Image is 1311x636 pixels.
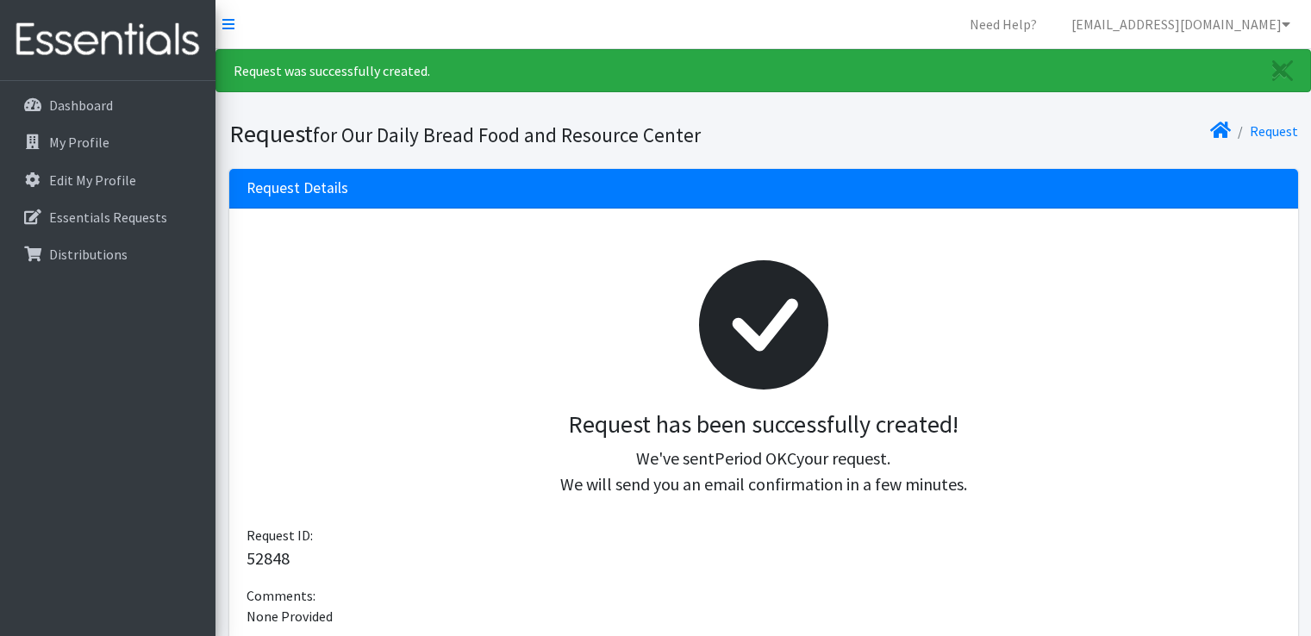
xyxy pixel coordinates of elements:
a: Edit My Profile [7,163,209,197]
p: Edit My Profile [49,171,136,189]
span: Request ID: [247,527,313,544]
span: None Provided [247,608,333,625]
a: My Profile [7,125,209,159]
a: Distributions [7,237,209,271]
small: for Our Daily Bread Food and Resource Center [313,122,701,147]
a: [EMAIL_ADDRESS][DOMAIN_NAME] [1058,7,1304,41]
h1: Request [229,119,758,149]
a: Close [1255,50,1310,91]
a: Need Help? [956,7,1051,41]
h3: Request has been successfully created! [260,410,1267,440]
h3: Request Details [247,179,348,197]
div: Request was successfully created. [215,49,1311,92]
a: Essentials Requests [7,200,209,234]
p: My Profile [49,134,109,151]
p: Dashboard [49,97,113,114]
a: Request [1250,122,1298,140]
a: Dashboard [7,88,209,122]
p: 52848 [247,546,1281,571]
span: Period OKC [715,447,796,469]
p: Distributions [49,246,128,263]
p: Essentials Requests [49,209,167,226]
span: Comments: [247,587,315,604]
p: We've sent your request. We will send you an email confirmation in a few minutes. [260,446,1267,497]
img: HumanEssentials [7,11,209,69]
